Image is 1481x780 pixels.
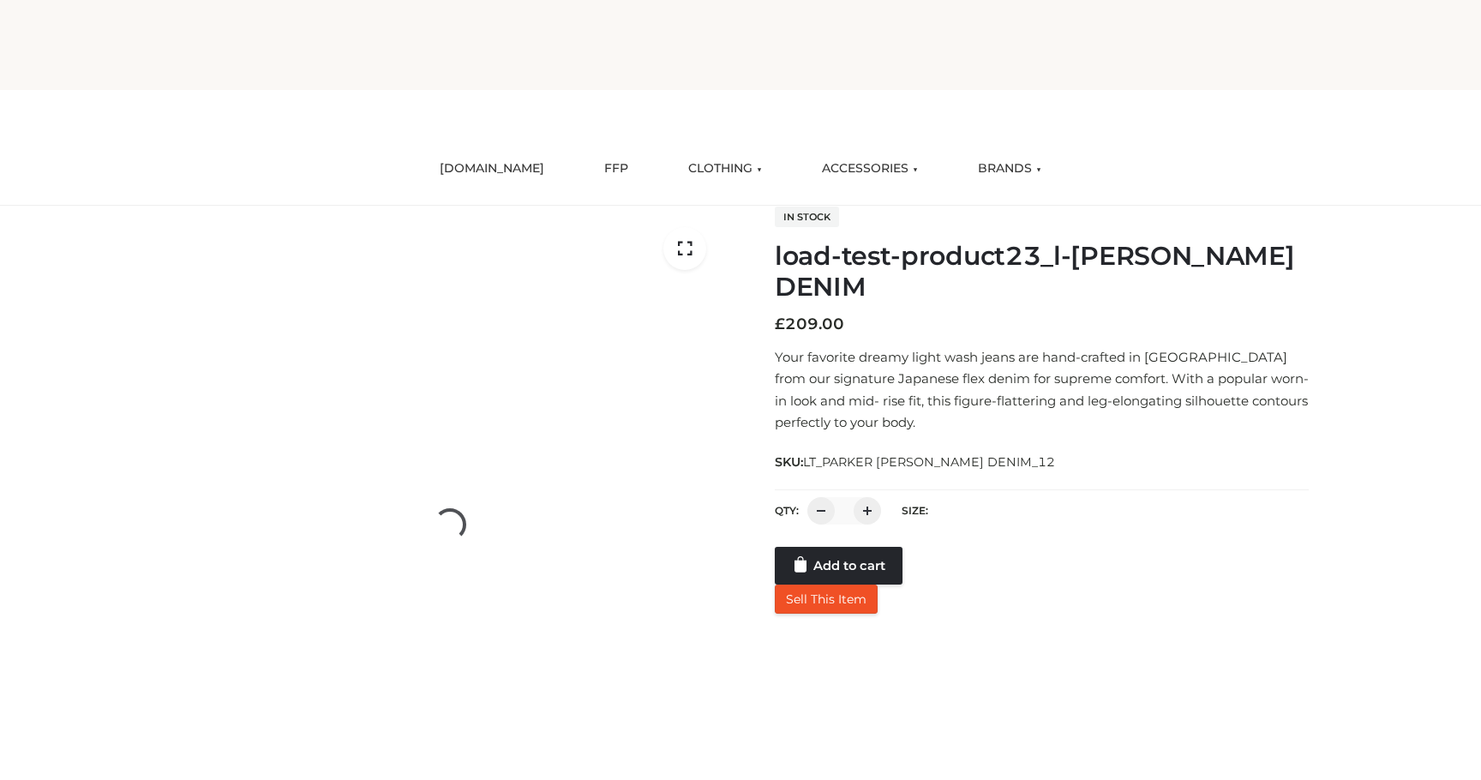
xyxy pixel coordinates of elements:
bdi: 209.00 [775,315,844,333]
a: Add to cart [775,547,902,585]
span: £ [775,315,785,333]
a: FFP [591,150,641,188]
a: [DOMAIN_NAME] [427,150,557,188]
span: In stock [775,207,839,227]
button: Sell This Item [775,585,878,614]
p: Your favorite dreamy light wash jeans are hand-crafted in [GEOGRAPHIC_DATA] from our signature Ja... [775,346,1309,434]
label: Size: [902,504,928,517]
span: SKU: [775,452,1057,472]
span: LT_PARKER [PERSON_NAME] DENIM_12 [803,454,1055,470]
a: ACCESSORIES [809,150,931,188]
label: QTY: [775,504,799,517]
h1: load-test-product23_l-[PERSON_NAME] DENIM [775,241,1309,303]
a: CLOTHING [675,150,775,188]
a: BRANDS [965,150,1054,188]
